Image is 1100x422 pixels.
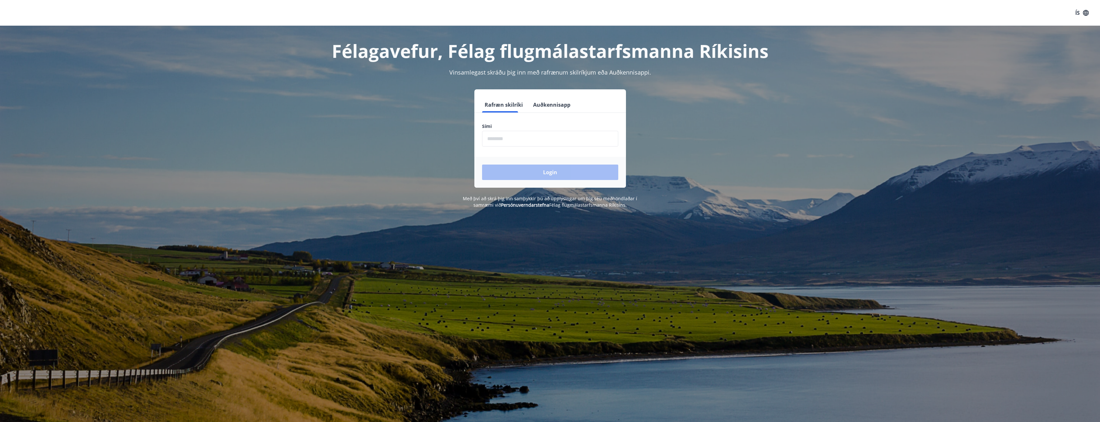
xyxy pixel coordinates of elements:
[482,97,525,112] button: Rafræn skilríki
[327,39,774,63] h1: Félagavefur, Félag flugmálastarfsmanna Ríkisins
[482,123,618,130] label: Sími
[501,202,549,208] a: Persónuverndarstefna
[531,97,573,112] button: Auðkennisapp
[1072,7,1092,19] button: ÍS
[449,68,651,76] span: Vinsamlegast skráðu þig inn með rafrænum skilríkjum eða Auðkennisappi.
[463,195,637,208] span: Með því að skrá þig inn samþykkir þú að upplýsingar um þig séu meðhöndlaðar í samræmi við Félag f...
